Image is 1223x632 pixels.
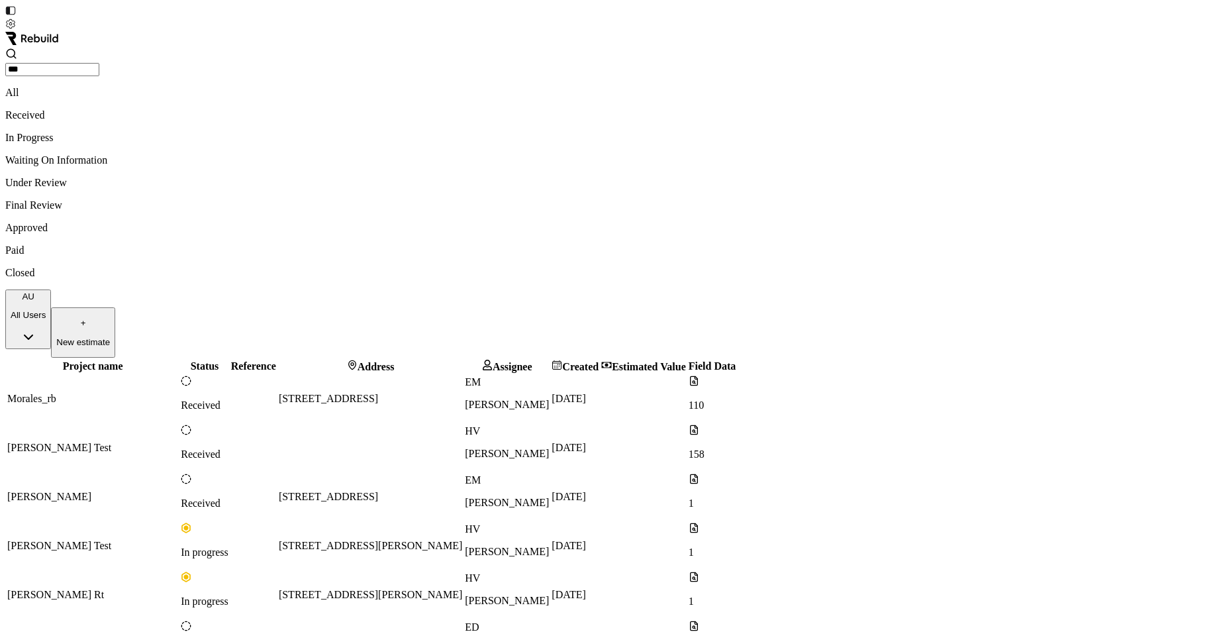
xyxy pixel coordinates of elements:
[689,448,736,460] p: 158
[465,425,480,437] span: HV
[689,360,736,372] div: Field Data
[465,376,481,388] span: EM
[22,291,34,301] span: AU
[11,310,46,320] p: All Users
[465,523,480,535] span: HV
[552,589,599,601] p: [DATE]
[181,523,191,533] img: in-progress.svg
[552,360,599,373] div: Created
[7,393,178,405] p: Morales_rb
[5,132,1218,144] p: In Progress
[278,571,463,619] td: [STREET_ADDRESS][PERSON_NAME]
[465,497,549,509] p: [PERSON_NAME]
[5,87,1218,99] p: All
[465,546,549,558] p: [PERSON_NAME]
[181,572,191,582] img: in-progress.svg
[181,448,228,460] p: Received
[689,498,736,509] p: 1
[7,491,178,503] p: [PERSON_NAME]
[5,267,1218,279] p: Closed
[552,540,599,552] p: [DATE]
[278,473,463,521] td: [STREET_ADDRESS]
[552,393,599,405] p: [DATE]
[5,5,16,16] img: toggle sidebar
[278,522,463,570] td: [STREET_ADDRESS][PERSON_NAME]
[56,337,110,347] p: New estimate
[5,177,1218,189] p: Under Review
[181,498,228,509] p: Received
[278,375,463,423] td: [STREET_ADDRESS]
[5,109,1218,121] p: Received
[465,572,480,584] span: HV
[689,399,736,411] p: 110
[465,448,549,460] p: [PERSON_NAME]
[5,244,1218,256] p: Paid
[279,360,462,373] div: Address
[689,596,736,607] p: 1
[181,399,228,411] p: Received
[7,540,178,552] p: [PERSON_NAME] Test
[231,360,276,372] div: Reference
[181,596,228,607] p: In progress
[51,307,115,358] button: +New estimate
[465,360,549,373] div: Assignee
[465,595,549,607] p: [PERSON_NAME]
[7,360,178,372] div: Project name
[552,442,599,454] p: [DATE]
[181,547,228,558] p: In progress
[56,318,110,328] p: +
[5,154,1218,166] p: Waiting On Information
[465,399,549,411] p: [PERSON_NAME]
[5,290,51,349] button: AUAll Users
[465,474,481,486] span: EM
[7,589,178,601] p: [PERSON_NAME] Rt
[689,547,736,558] p: 1
[601,360,686,373] div: Estimated Value
[552,491,599,503] p: [DATE]
[5,222,1218,234] p: Approved
[5,199,1218,211] p: Final Review
[5,32,58,45] img: Rebuild
[7,442,178,454] p: [PERSON_NAME] Test
[181,360,228,372] div: Status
